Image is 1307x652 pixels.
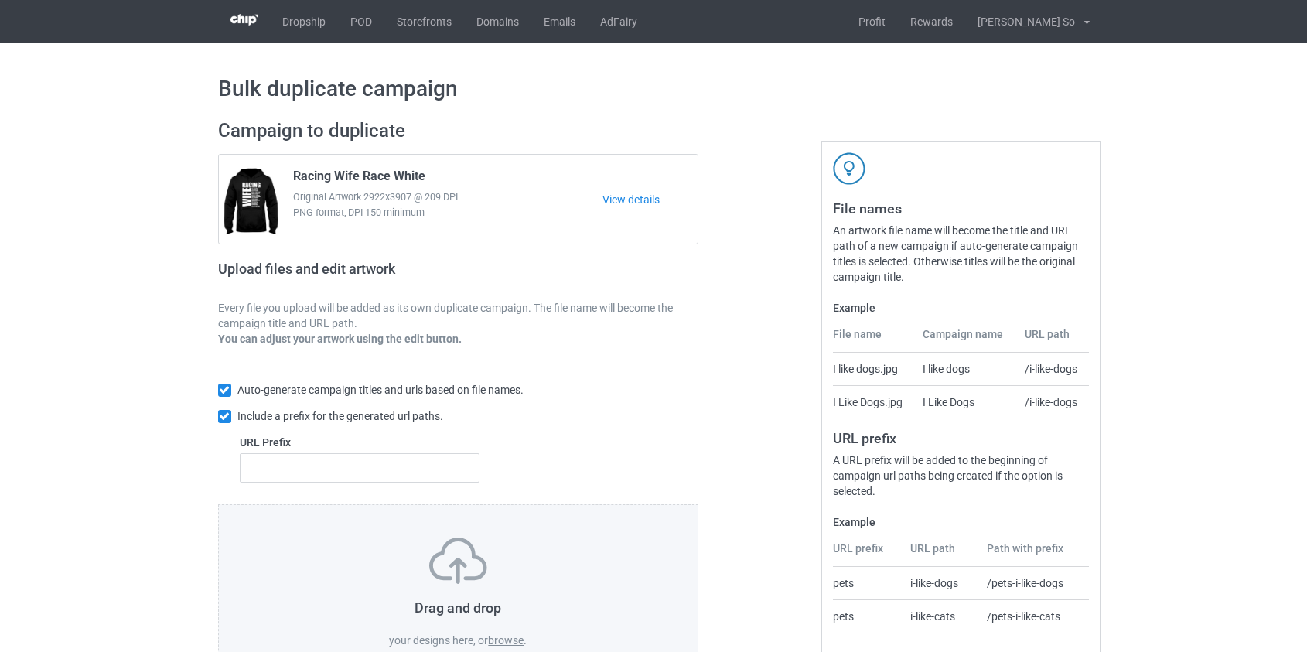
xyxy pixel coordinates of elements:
[218,75,1090,103] h1: Bulk duplicate campaign
[1016,353,1089,385] td: /i-like-dogs
[237,410,443,422] span: Include a prefix for the generated url paths.
[914,326,1016,353] th: Campaign name
[833,326,914,353] th: File name
[293,189,603,205] span: Original Artwork 2922x3907 @ 209 DPI
[237,384,524,396] span: Auto-generate campaign titles and urls based on file names.
[218,300,699,331] p: Every file you upload will be added as its own duplicate campaign. The file name will become the ...
[1016,326,1089,353] th: URL path
[833,567,903,599] td: pets
[240,435,480,450] label: URL Prefix
[833,452,1089,499] div: A URL prefix will be added to the beginning of campaign url paths being created if the option is ...
[429,538,487,584] img: svg+xml;base64,PD94bWwgdmVyc2lvbj0iMS4wIiBlbmNvZGluZz0iVVRGLTgiPz4KPHN2ZyB3aWR0aD0iNzVweCIgaGVpZ2...
[978,541,1089,567] th: Path with prefix
[902,599,978,633] td: i-like-cats
[602,192,698,207] a: View details
[914,353,1016,385] td: I like dogs
[833,599,903,633] td: pets
[230,14,258,26] img: 3d383065fc803cdd16c62507c020ddf8.png
[218,119,699,143] h2: Campaign to duplicate
[218,261,507,289] h2: Upload files and edit artwork
[833,152,865,185] img: svg+xml;base64,PD94bWwgdmVyc2lvbj0iMS4wIiBlbmNvZGluZz0iVVRGLTgiPz4KPHN2ZyB3aWR0aD0iNDJweCIgaGVpZ2...
[902,541,978,567] th: URL path
[978,599,1089,633] td: /pets-i-like-cats
[833,200,1089,217] h3: File names
[833,353,914,385] td: I like dogs.jpg
[833,514,1089,530] label: Example
[833,385,914,418] td: I Like Dogs.jpg
[488,634,524,647] label: browse
[833,300,1089,316] label: Example
[389,634,488,647] span: your designs here, or
[965,2,1075,41] div: [PERSON_NAME] So
[914,385,1016,418] td: I Like Dogs
[833,541,903,567] th: URL prefix
[293,205,603,220] span: PNG format, DPI 150 minimum
[833,429,1089,447] h3: URL prefix
[218,333,462,345] b: You can adjust your artwork using the edit button.
[833,223,1089,285] div: An artwork file name will become the title and URL path of a new campaign if auto-generate campai...
[978,567,1089,599] td: /pets-i-like-dogs
[1016,385,1089,418] td: /i-like-dogs
[251,599,666,616] h3: Drag and drop
[293,169,425,189] span: Racing Wife Race White
[902,567,978,599] td: i-like-dogs
[524,634,527,647] span: .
